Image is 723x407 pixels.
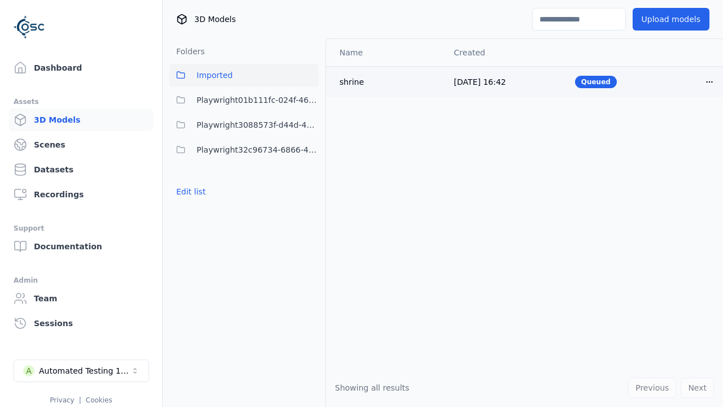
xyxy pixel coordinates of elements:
a: Documentation [9,235,153,258]
div: Admin [14,274,149,287]
a: Scenes [9,133,153,156]
a: Team [9,287,153,310]
div: Automated Testing 1 - Playwright [39,365,130,376]
div: Support [14,222,149,235]
span: Playwright01b111fc-024f-466d-9bae-c06bfb571c6d [197,93,319,107]
div: shrine [339,76,436,88]
span: Playwright3088573f-d44d-455e-85f6-006cb06f31fb [197,118,319,132]
span: [DATE] 16:42 [454,77,506,86]
img: Logo [14,11,45,43]
span: Playwright32c96734-6866-42ae-8456-0f4acea52717 [197,143,319,157]
a: Privacy [50,396,74,404]
span: | [79,396,81,404]
span: Imported [197,68,233,82]
span: 3D Models [194,14,236,25]
button: Playwright01b111fc-024f-466d-9bae-c06bfb571c6d [169,89,319,111]
div: Assets [14,95,149,109]
button: Playwright3088573f-d44d-455e-85f6-006cb06f31fb [169,114,319,136]
button: Edit list [169,181,212,202]
a: Recordings [9,183,153,206]
h3: Folders [169,46,205,57]
a: 3D Models [9,109,153,131]
a: Datasets [9,158,153,181]
button: Playwright32c96734-6866-42ae-8456-0f4acea52717 [169,138,319,161]
a: Dashboard [9,57,153,79]
th: Name [326,39,445,66]
div: Queued [575,76,617,88]
button: Imported [169,64,319,86]
span: Showing all results [335,383,410,392]
button: Select a workspace [14,360,149,382]
th: Created [445,39,566,66]
a: Cookies [86,396,112,404]
a: Sessions [9,312,153,335]
button: Upload models [633,8,709,31]
div: A [23,365,34,376]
